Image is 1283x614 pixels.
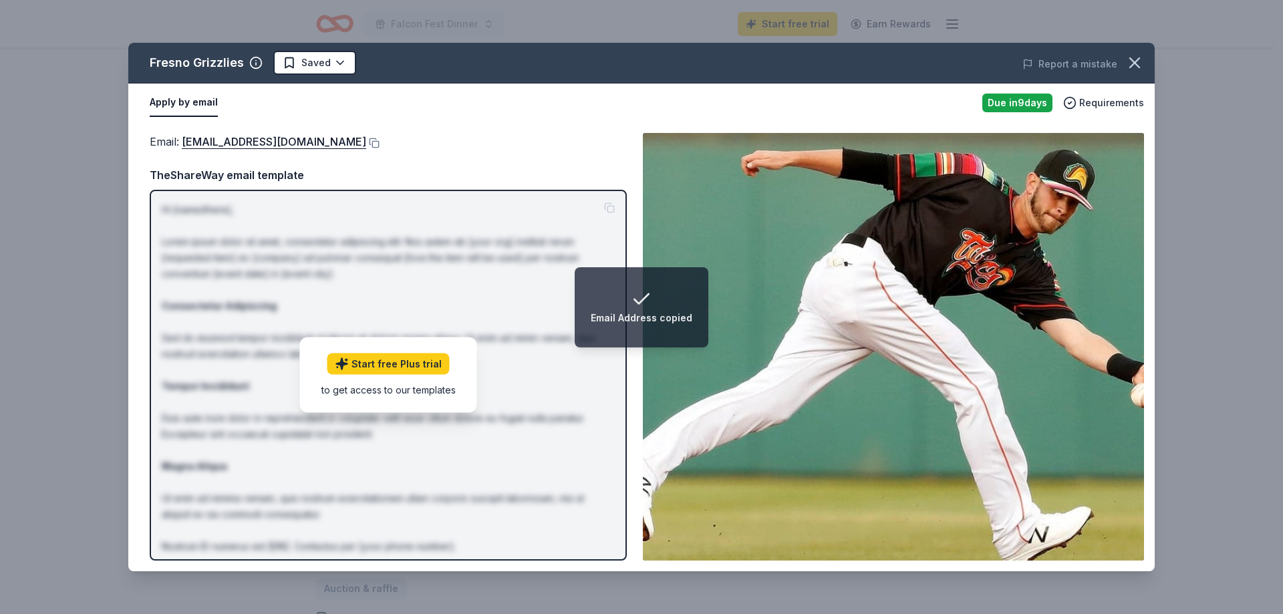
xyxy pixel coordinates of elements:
img: Image for Fresno Grizzlies [643,133,1144,561]
button: Saved [273,51,356,75]
p: Hi [name/there], Lorem ipsum dolor sit amet, consectetur adipiscing elit. Nos autem ab [your org]... [162,202,615,603]
div: Email Address copied [591,310,692,326]
span: Saved [301,55,331,71]
div: TheShareWay email template [150,166,627,184]
button: Report a mistake [1022,56,1117,72]
a: Start free Plus trial [327,353,450,375]
button: Requirements [1063,95,1144,111]
button: Apply by email [150,89,218,117]
span: Requirements [1079,95,1144,111]
strong: Magna Aliqua [162,460,227,472]
div: Fresno Grizzlies [150,52,244,73]
span: Email : [150,135,366,148]
div: to get access to our templates [321,383,456,397]
strong: Tempor Incididunt [162,380,249,392]
a: [EMAIL_ADDRESS][DOMAIN_NAME] [182,133,366,150]
strong: Consectetur Adipiscing [162,300,277,311]
div: Due in 9 days [982,94,1052,112]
